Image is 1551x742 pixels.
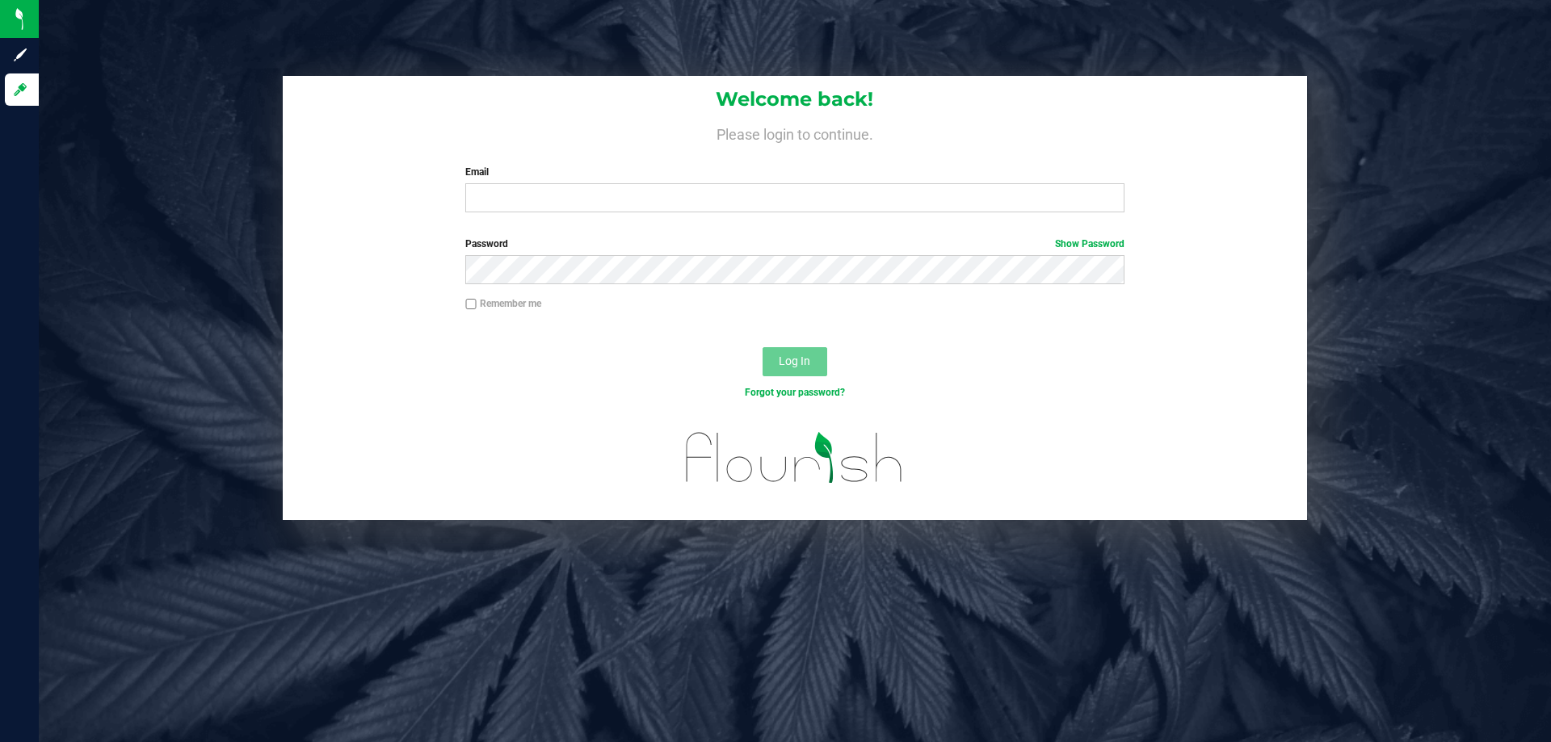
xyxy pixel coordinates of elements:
[465,238,508,249] span: Password
[1055,238,1124,249] a: Show Password
[763,347,827,376] button: Log In
[283,89,1307,110] h1: Welcome back!
[779,354,810,367] span: Log In
[465,165,1124,179] label: Email
[745,387,845,398] a: Forgot your password?
[666,417,923,499] img: flourish_logo.svg
[465,296,541,311] label: Remember me
[283,123,1307,142] h4: Please login to continue.
[12,82,28,98] inline-svg: Log in
[12,47,28,63] inline-svg: Sign up
[465,299,477,310] input: Remember me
